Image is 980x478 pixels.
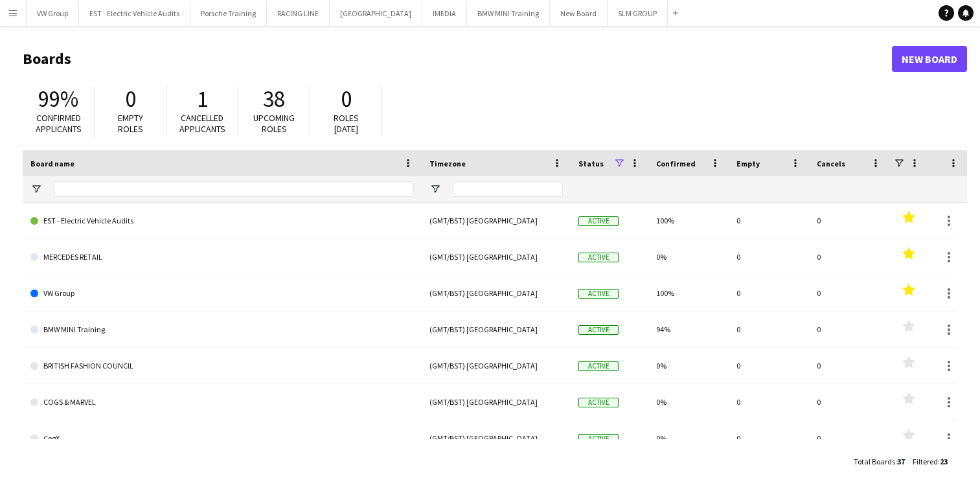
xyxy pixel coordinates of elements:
div: 0% [648,420,729,456]
button: New Board [550,1,608,26]
span: 23 [940,457,948,466]
button: VW Group [27,1,79,26]
div: 0 [809,239,889,275]
div: (GMT/BST) [GEOGRAPHIC_DATA] [422,275,571,311]
button: IMEDIA [422,1,467,26]
button: RACING LINE [267,1,330,26]
div: 0 [729,203,809,238]
span: Cancels [817,159,845,168]
span: Timezone [429,159,466,168]
div: 0 [809,384,889,420]
span: Active [578,398,619,407]
div: (GMT/BST) [GEOGRAPHIC_DATA] [422,312,571,347]
div: 0 [729,348,809,383]
span: 0 [125,85,136,113]
div: 100% [648,203,729,238]
a: COGS & MARVEL [30,384,414,420]
span: Active [578,216,619,226]
a: MERCEDES RETAIL [30,239,414,275]
span: Active [578,253,619,262]
input: Board name Filter Input [54,181,414,197]
span: Board name [30,159,74,168]
div: 0 [809,275,889,311]
span: 1 [197,85,208,113]
span: Active [578,434,619,444]
a: BRITISH FASHION COUNCIL [30,348,414,384]
span: Status [578,159,604,168]
div: 0 [729,239,809,275]
div: 0 [809,348,889,383]
div: 0 [729,384,809,420]
span: Roles [DATE] [334,112,359,135]
div: (GMT/BST) [GEOGRAPHIC_DATA] [422,239,571,275]
span: Upcoming roles [253,112,295,135]
div: 100% [648,275,729,311]
span: 38 [263,85,285,113]
span: Cancelled applicants [179,112,225,135]
button: Open Filter Menu [429,183,441,195]
span: Active [578,289,619,299]
span: Empty [736,159,760,168]
span: 99% [38,85,78,113]
span: Confirmed applicants [36,112,82,135]
div: 0% [648,348,729,383]
div: 0% [648,384,729,420]
a: EST - Electric Vehicle Audits [30,203,414,239]
div: 0 [809,312,889,347]
span: Confirmed [656,159,696,168]
div: 0 [729,312,809,347]
a: VW Group [30,275,414,312]
div: (GMT/BST) [GEOGRAPHIC_DATA] [422,348,571,383]
h1: Boards [23,49,892,69]
span: Empty roles [118,112,143,135]
button: Porsche Training [190,1,267,26]
div: 0 [809,203,889,238]
button: [GEOGRAPHIC_DATA] [330,1,422,26]
div: 94% [648,312,729,347]
div: (GMT/BST) [GEOGRAPHIC_DATA] [422,384,571,420]
a: CogX [30,420,414,457]
span: Active [578,361,619,371]
button: SLM GROUP [608,1,668,26]
input: Timezone Filter Input [453,181,563,197]
div: 0% [648,239,729,275]
button: Open Filter Menu [30,183,42,195]
span: Active [578,325,619,335]
div: 0 [729,275,809,311]
div: : [854,449,905,474]
div: : [913,449,948,474]
button: EST - Electric Vehicle Audits [79,1,190,26]
span: 0 [341,85,352,113]
a: New Board [892,46,967,72]
div: (GMT/BST) [GEOGRAPHIC_DATA] [422,203,571,238]
span: Filtered [913,457,938,466]
div: 0 [729,420,809,456]
div: (GMT/BST) [GEOGRAPHIC_DATA] [422,420,571,456]
button: BMW MINI Training [467,1,550,26]
span: Total Boards [854,457,895,466]
div: 0 [809,420,889,456]
a: BMW MINI Training [30,312,414,348]
span: 37 [897,457,905,466]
